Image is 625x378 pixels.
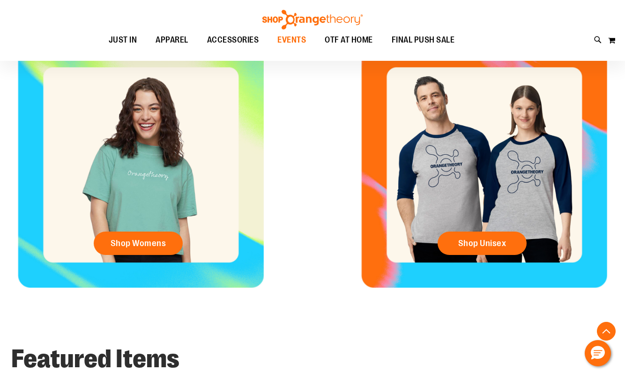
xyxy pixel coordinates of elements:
img: Shop Orangetheory [261,10,364,29]
a: ACCESSORIES [198,29,268,51]
a: OTF AT HOME [315,29,382,51]
span: EVENTS [277,29,306,51]
a: Shop Unisex [438,232,527,255]
a: EVENTS [268,29,315,51]
a: Shop Womens [94,232,183,255]
a: APPAREL [146,29,198,51]
a: FINAL PUSH SALE [382,29,464,51]
a: JUST IN [99,29,147,51]
span: Shop Unisex [458,238,506,248]
span: Shop Womens [111,238,166,248]
span: ACCESSORIES [207,29,259,51]
button: Back To Top [597,322,616,341]
span: FINAL PUSH SALE [392,29,455,51]
span: JUST IN [109,29,137,51]
span: OTF AT HOME [325,29,373,51]
span: APPAREL [156,29,188,51]
button: Hello, have a question? Let’s chat. [585,340,611,366]
strong: Featured Items [11,344,179,373]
